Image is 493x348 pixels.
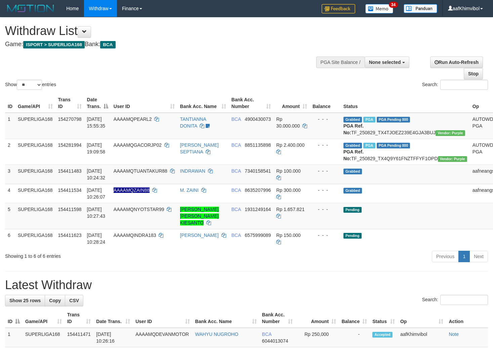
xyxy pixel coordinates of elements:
div: - - - [313,187,338,194]
th: Op: activate to sort column ascending [398,309,446,328]
span: Grabbed [343,188,362,194]
span: BCA [232,142,241,148]
button: None selected [365,57,409,68]
th: Bank Acc. Number: activate to sort column ascending [229,94,274,113]
span: 154270798 [58,116,82,122]
span: [DATE] 10:24:32 [87,168,106,180]
th: Game/API: activate to sort column ascending [23,309,65,328]
th: User ID: activate to sort column ascending [133,309,192,328]
span: Copy 1931249164 to clipboard [245,207,271,212]
span: Rp 100.000 [276,168,300,174]
label: Show entries [5,80,56,90]
input: Search: [440,295,488,305]
span: Pending [343,233,362,239]
span: CSV [69,298,79,303]
div: - - - [313,142,338,148]
a: [PERSON_NAME] SEPTIANA [180,142,219,154]
h1: Withdraw List [5,24,322,38]
span: [DATE] 10:27:43 [87,207,106,219]
span: Nama rekening ada tanda titik/strip, harap diedit [114,187,150,193]
select: Showentries [17,80,42,90]
h4: Game: Bank: [5,41,322,48]
th: ID [5,94,15,113]
span: PGA Pending [377,117,410,123]
td: 1 [5,328,23,347]
span: AAAAMQINDRA183 [114,233,156,238]
td: 5 [5,203,15,229]
span: BCA [232,207,241,212]
input: Search: [440,80,488,90]
td: 154411471 [65,328,94,347]
span: Copy 7340158541 to clipboard [245,168,271,174]
a: TANTIANNA DONITA [180,116,206,129]
td: 6 [5,229,15,248]
a: Copy [45,295,65,306]
span: BCA [232,187,241,193]
span: [DATE] 19:09:58 [87,142,106,154]
span: AAAAMQTUANTAKUR88 [114,168,167,174]
th: Action [446,309,488,328]
a: INDRAWAN [180,168,205,174]
h1: Latest Withdraw [5,278,488,292]
span: Marked by aafmaleo [363,117,375,123]
span: [DATE] 10:26:07 [87,187,106,200]
a: [PERSON_NAME] [PERSON_NAME] KIESANTO [180,207,219,225]
td: TF_250829_TX4Q9Y61FNZTFFYF1OPD [341,139,470,165]
td: SUPERLIGA168 [23,328,65,347]
span: Rp 30.000.000 [276,116,300,129]
div: Showing 1 to 6 of 6 entries [5,250,200,259]
span: Marked by aafnonsreyleab [363,143,375,148]
span: 154281994 [58,142,82,148]
span: Copy [49,298,61,303]
span: [DATE] 10:28:24 [87,233,106,245]
span: Accepted [372,332,393,338]
span: 154411483 [58,168,82,174]
td: 2 [5,139,15,165]
img: panduan.png [404,4,437,13]
td: 1 [5,113,15,139]
a: Show 25 rows [5,295,45,306]
span: BCA [262,332,272,337]
label: Search: [422,295,488,305]
span: 154411534 [58,187,82,193]
span: 154411598 [58,207,82,212]
span: BCA [232,168,241,174]
span: AAAAMQNYOTSTAR99 [114,207,164,212]
span: [DATE] 15:55:35 [87,116,106,129]
span: Copy 8635207996 to clipboard [245,187,271,193]
span: Pending [343,207,362,213]
th: Game/API: activate to sort column ascending [15,94,55,113]
td: SUPERLIGA168 [15,229,55,248]
span: Rp 150.000 [276,233,300,238]
span: None selected [369,60,401,65]
th: Balance [310,94,341,113]
a: Note [449,332,459,337]
div: PGA Site Balance / [316,57,365,68]
a: WAHYU NUGROHO [195,332,239,337]
td: SUPERLIGA168 [15,113,55,139]
span: BCA [100,41,115,48]
div: - - - [313,232,338,239]
span: BCA [232,116,241,122]
th: Amount: activate to sort column ascending [295,309,339,328]
a: [PERSON_NAME] [180,233,219,238]
span: Show 25 rows [9,298,41,303]
span: BCA [232,233,241,238]
span: Rp 1.657.821 [276,207,304,212]
th: User ID: activate to sort column ascending [111,94,177,113]
th: Trans ID: activate to sort column ascending [55,94,84,113]
th: Bank Acc. Name: activate to sort column ascending [177,94,229,113]
a: Next [469,251,488,262]
span: Grabbed [343,143,362,148]
span: Vendor URL: https://trx4.1velocity.biz [436,130,465,136]
b: PGA Ref. No: [343,149,364,161]
div: - - - [313,116,338,123]
span: Rp 2.400.000 [276,142,304,148]
td: 4 [5,184,15,203]
th: Status: activate to sort column ascending [370,309,398,328]
span: AAAAMQGACORJP02 [114,142,162,148]
a: Previous [432,251,459,262]
a: CSV [65,295,83,306]
td: - [339,328,370,347]
span: Vendor URL: https://trx4.1velocity.biz [438,156,467,162]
